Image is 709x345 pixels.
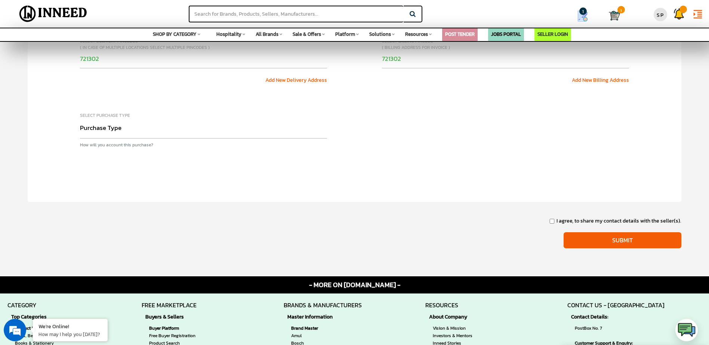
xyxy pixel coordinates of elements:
[293,31,321,38] span: Sale & Offers
[80,53,327,68] input: Delivery pincode
[433,324,478,332] a: Vision & Mission
[562,7,608,25] a: my Quotes 1
[149,332,220,339] a: Free Buyer Registration
[572,77,629,84] a: Add New Billing Address
[256,31,278,38] span: All Brands
[537,31,568,38] a: SELLER LOGIN
[123,4,141,22] div: Minimize live chat window
[382,53,629,68] input: Billing pincode
[673,8,685,19] img: Support Tickets
[24,45,43,49] img: logo_Zg8I0qSkbAqR2WFHt3p6CTuqpyXMFPubPcD2OT02zFN43Cy9FUNNG3NEPhM_Q1qe_.png
[609,7,616,24] a: Cart 1
[216,31,241,38] span: Hospitality
[564,232,681,248] input: Submit
[80,38,210,51] span: Select delivery pincodes ( in case of multiple locations select multiple pincodes )
[4,204,142,230] textarea: Type your message and hit 'Enter'
[405,31,428,38] span: Resources
[52,196,57,201] img: salesiqlogo_leal7QplfZFryJ6FIlVepeu7OftD7mt8q6exU6-34PB8prfIgodN67KcxXM9Y7JQ_.png
[291,332,354,339] a: Amul
[491,31,521,38] a: JOBS PORTAL
[579,7,587,15] span: 1
[38,323,102,330] div: We're Online!
[688,2,707,25] a: format_indent_increase
[145,313,224,321] strong: Buyers & Sellers
[189,6,403,22] input: Search for Brands, Products, Sellers, Manufacturers...
[609,10,620,21] img: Cart
[291,324,354,332] strong: Brand Master
[617,6,625,13] span: 1
[382,38,450,51] span: Select Billing Pincode ( Billing Address for Invoice )
[571,313,683,321] strong: Contact Details:
[557,217,681,225] label: I agree, to share my contact details with the seller(s).
[13,4,93,23] img: Inneed.Market
[309,280,400,290] span: - MORE ON [DOMAIN_NAME] -
[575,324,679,332] span: PostBox No. 7
[677,321,696,339] img: logo.png
[654,8,667,21] div: SP
[8,41,19,52] div: Navigation go back
[433,332,478,339] a: Investors & Mentors
[38,331,102,338] p: How may I help you today?
[335,31,355,38] span: Platform
[265,77,327,84] a: Add New Delivery Address
[11,313,73,321] strong: Top Categories
[149,324,220,332] strong: Buyer Platform
[369,31,391,38] span: Solutions
[670,2,688,22] a: Support Tickets
[50,42,137,52] div: Chat with us now
[692,9,703,20] i: format_indent_increase
[445,31,475,38] a: POST TENDER
[577,10,588,22] img: Show My Quotes
[287,313,358,321] strong: Master Information
[80,112,130,119] span: Select Purchase Type
[59,196,95,201] em: Driven by SalesIQ
[651,2,670,24] a: SP
[43,94,103,170] span: We're online!
[80,142,327,148] span: How will you account this purchase?
[429,313,482,321] strong: About Company
[153,31,197,38] span: SHOP BY CATEGORY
